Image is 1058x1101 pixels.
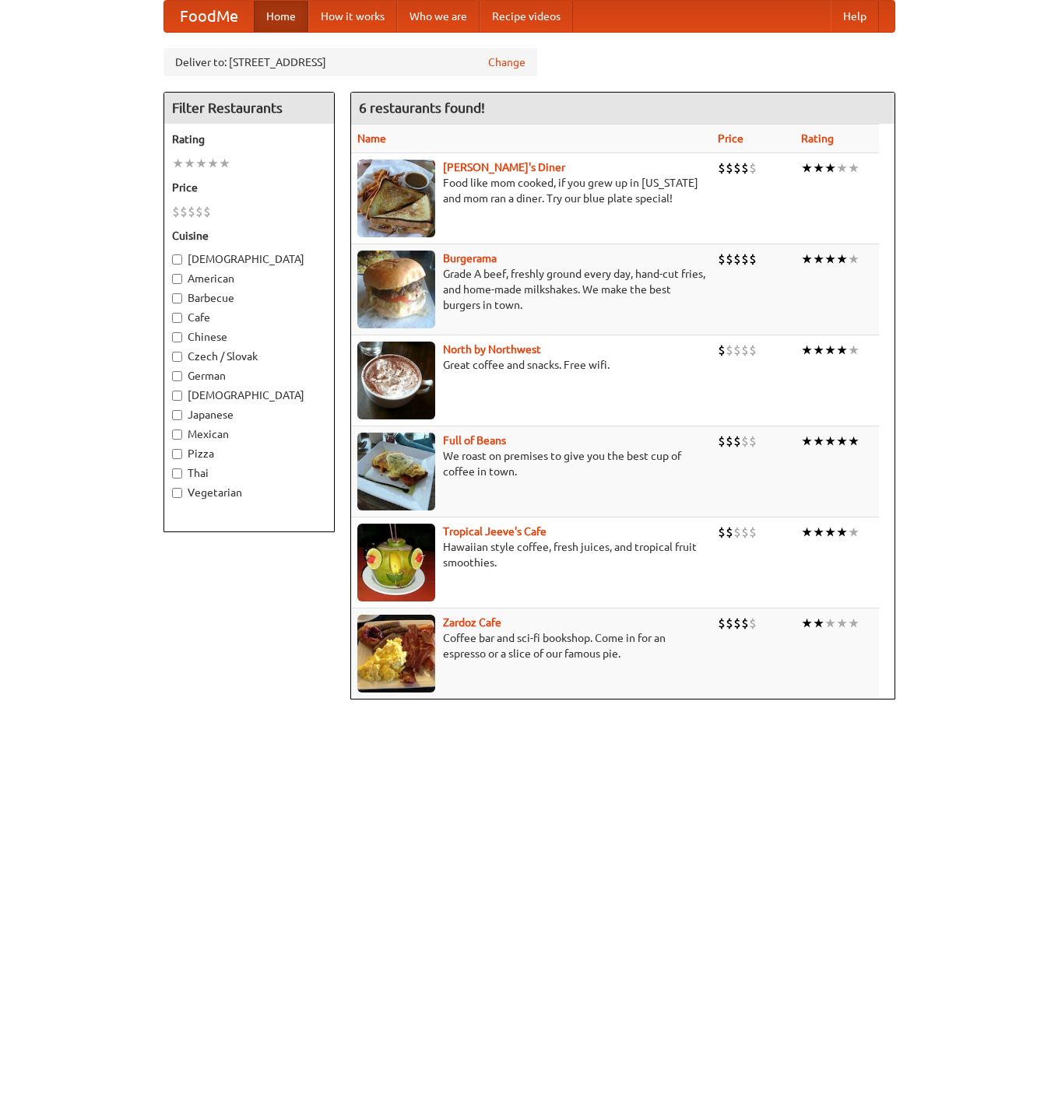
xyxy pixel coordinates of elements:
[718,251,726,268] li: $
[172,313,182,323] input: Cafe
[488,54,525,70] a: Change
[836,433,848,450] li: ★
[195,155,207,172] li: ★
[172,485,326,500] label: Vegetarian
[741,433,749,450] li: $
[357,433,435,510] img: beans.jpg
[357,539,705,570] p: Hawaiian style coffee, fresh juices, and tropical fruit smoothies.
[749,615,757,632] li: $
[749,160,757,177] li: $
[357,175,705,206] p: Food like mom cooked, if you grew up in [US_STATE] and mom ran a diner. Try our blue plate special!
[836,160,848,177] li: ★
[172,155,184,172] li: ★
[172,352,182,362] input: Czech / Slovak
[172,391,182,401] input: [DEMOGRAPHIC_DATA]
[164,93,334,124] h4: Filter Restaurants
[726,524,733,541] li: $
[749,524,757,541] li: $
[848,615,859,632] li: ★
[718,342,726,359] li: $
[172,349,326,364] label: Czech / Slovak
[801,251,813,268] li: ★
[718,433,726,450] li: $
[813,524,824,541] li: ★
[172,446,326,461] label: Pizza
[813,433,824,450] li: ★
[172,271,326,286] label: American
[801,615,813,632] li: ★
[733,251,741,268] li: $
[824,615,836,632] li: ★
[172,371,182,381] input: German
[357,524,435,601] img: jeeves.jpg
[172,329,326,345] label: Chinese
[836,342,848,359] li: ★
[357,448,705,479] p: We roast on premises to give you the best cup of coffee in town.
[172,426,326,442] label: Mexican
[172,410,182,420] input: Japanese
[172,180,326,195] h5: Price
[357,251,435,328] img: burgerama.jpg
[443,252,497,265] a: Burgerama
[219,155,230,172] li: ★
[836,251,848,268] li: ★
[195,203,203,220] li: $
[207,155,219,172] li: ★
[172,251,326,267] label: [DEMOGRAPHIC_DATA]
[254,1,308,32] a: Home
[180,203,188,220] li: $
[733,524,741,541] li: $
[357,357,705,373] p: Great coffee and snacks. Free wifi.
[741,160,749,177] li: $
[359,100,485,115] ng-pluralize: 6 restaurants found!
[848,160,859,177] li: ★
[480,1,573,32] a: Recipe videos
[741,342,749,359] li: $
[357,160,435,237] img: sallys.jpg
[308,1,397,32] a: How it works
[813,160,824,177] li: ★
[172,254,182,265] input: [DEMOGRAPHIC_DATA]
[749,251,757,268] li: $
[443,343,541,356] a: North by Northwest
[172,228,326,244] h5: Cuisine
[172,488,182,498] input: Vegetarian
[836,615,848,632] li: ★
[749,433,757,450] li: $
[824,160,836,177] li: ★
[172,274,182,284] input: American
[357,615,435,693] img: zardoz.jpg
[848,433,859,450] li: ★
[733,615,741,632] li: $
[848,251,859,268] li: ★
[733,160,741,177] li: $
[397,1,480,32] a: Who we are
[824,524,836,541] li: ★
[172,293,182,303] input: Barbecue
[848,524,859,541] li: ★
[443,161,565,174] a: [PERSON_NAME]'s Diner
[824,342,836,359] li: ★
[443,434,506,447] a: Full of Beans
[749,342,757,359] li: $
[172,468,182,479] input: Thai
[172,407,326,423] label: Japanese
[718,615,726,632] li: $
[357,266,705,313] p: Grade A beef, freshly ground every day, hand-cut fries, and home-made milkshakes. We make the bes...
[733,342,741,359] li: $
[164,1,254,32] a: FoodMe
[443,525,547,538] a: Tropical Jeeve's Cafe
[357,132,386,145] a: Name
[188,203,195,220] li: $
[741,251,749,268] li: $
[801,524,813,541] li: ★
[172,332,182,342] input: Chinese
[726,615,733,632] li: $
[726,160,733,177] li: $
[718,160,726,177] li: $
[741,524,749,541] li: $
